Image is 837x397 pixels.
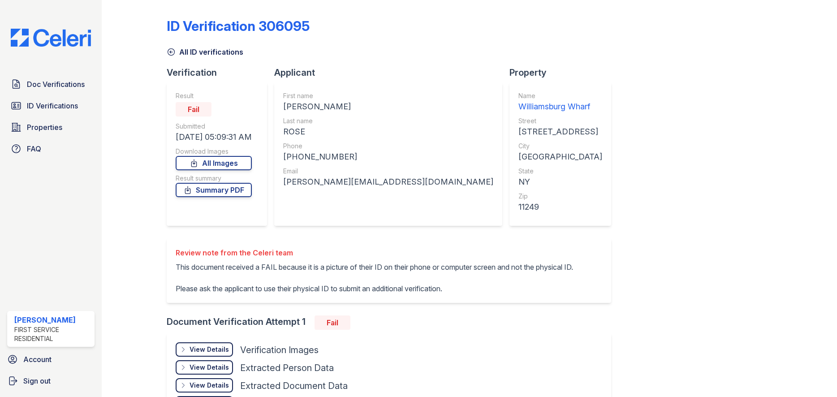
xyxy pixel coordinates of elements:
div: State [518,167,602,176]
div: First name [283,91,493,100]
div: [DATE] 05:09:31 AM [176,131,252,143]
div: View Details [190,345,229,354]
span: Doc Verifications [27,79,85,90]
div: Verification [167,66,274,79]
div: Verification Images [240,344,319,356]
div: Result summary [176,174,252,183]
a: Name Williamsburg Wharf [518,91,602,113]
div: [PERSON_NAME] [14,315,91,325]
span: ID Verifications [27,100,78,111]
div: ROSE [283,125,493,138]
a: ID Verifications [7,97,95,115]
div: [STREET_ADDRESS] [518,125,602,138]
img: CE_Logo_Blue-a8612792a0a2168367f1c8372b55b34899dd931a85d93a1a3d3e32e68fde9ad4.png [4,29,98,47]
div: Result [176,91,252,100]
a: Account [4,350,98,368]
a: FAQ [7,140,95,158]
div: First Service Residential [14,325,91,343]
div: [PHONE_NUMBER] [283,151,493,163]
div: Download Images [176,147,252,156]
div: Extracted Document Data [240,380,348,392]
span: Properties [27,122,62,133]
a: All Images [176,156,252,170]
div: [GEOGRAPHIC_DATA] [518,151,602,163]
div: Fail [315,315,350,330]
div: NY [518,176,602,188]
span: FAQ [27,143,41,154]
div: [PERSON_NAME] [283,100,493,113]
a: Summary PDF [176,183,252,197]
div: City [518,142,602,151]
div: Document Verification Attempt 1 [167,315,618,330]
a: All ID verifications [167,47,243,57]
a: Doc Verifications [7,75,95,93]
div: Extracted Person Data [240,362,334,374]
div: Submitted [176,122,252,131]
div: View Details [190,363,229,372]
div: ID Verification 306095 [167,18,310,34]
a: Properties [7,118,95,136]
div: Phone [283,142,493,151]
div: View Details [190,381,229,390]
div: Applicant [274,66,509,79]
div: Fail [176,102,211,117]
span: Account [23,354,52,365]
div: Williamsburg Wharf [518,100,602,113]
div: [PERSON_NAME][EMAIL_ADDRESS][DOMAIN_NAME] [283,176,493,188]
div: Property [509,66,618,79]
div: Last name [283,117,493,125]
div: Street [518,117,602,125]
div: Name [518,91,602,100]
a: Sign out [4,372,98,390]
span: Sign out [23,375,51,386]
div: Review note from the Celeri team [176,247,573,258]
div: Zip [518,192,602,201]
div: 11249 [518,201,602,213]
p: This document received a FAIL because it is a picture of their ID on their phone or computer scre... [176,262,573,294]
div: Email [283,167,493,176]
